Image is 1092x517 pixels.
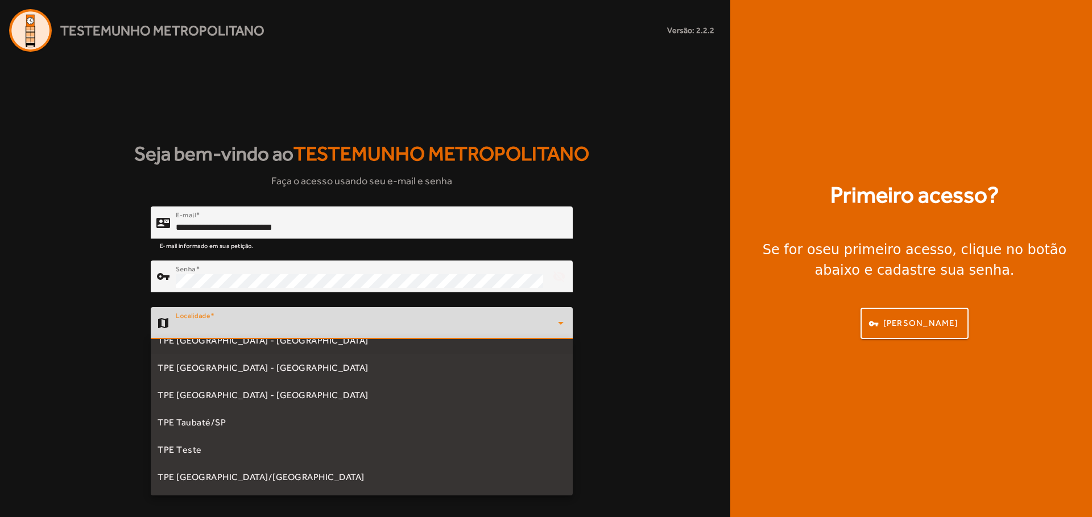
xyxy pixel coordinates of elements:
span: TPE [GEOGRAPHIC_DATA] - [GEOGRAPHIC_DATA] [158,388,369,402]
span: TPE Teste [158,443,202,457]
span: TPE Taubaté/SP [158,416,226,429]
span: TPE [GEOGRAPHIC_DATA]/[GEOGRAPHIC_DATA] [158,470,365,484]
span: TPE [GEOGRAPHIC_DATA] - [GEOGRAPHIC_DATA] [158,334,369,348]
span: TPE [GEOGRAPHIC_DATA] - [GEOGRAPHIC_DATA] [158,361,369,375]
